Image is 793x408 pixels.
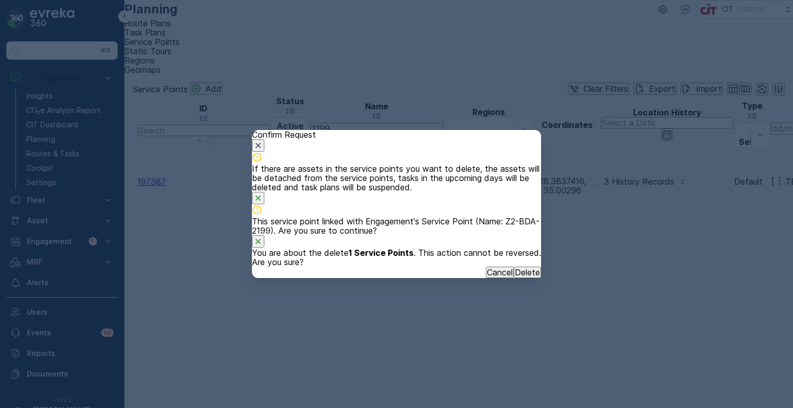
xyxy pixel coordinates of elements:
span: If there are assets in the service points you want to delete, the assets will be detached from th... [252,164,541,192]
button: Cancel [486,267,514,278]
b: 1 Service Points [348,248,414,258]
p: Confirm Request [252,130,541,139]
span: This service point linked with Engagement's Service Point (Name: Z2-BDA-2199). Are you sure to co... [252,217,541,235]
p: Delete [515,268,540,277]
button: Delete [514,267,541,278]
p: Cancel [487,268,513,277]
div: You are about the delete . This action cannot be reversed. Are you sure? [252,248,541,267]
